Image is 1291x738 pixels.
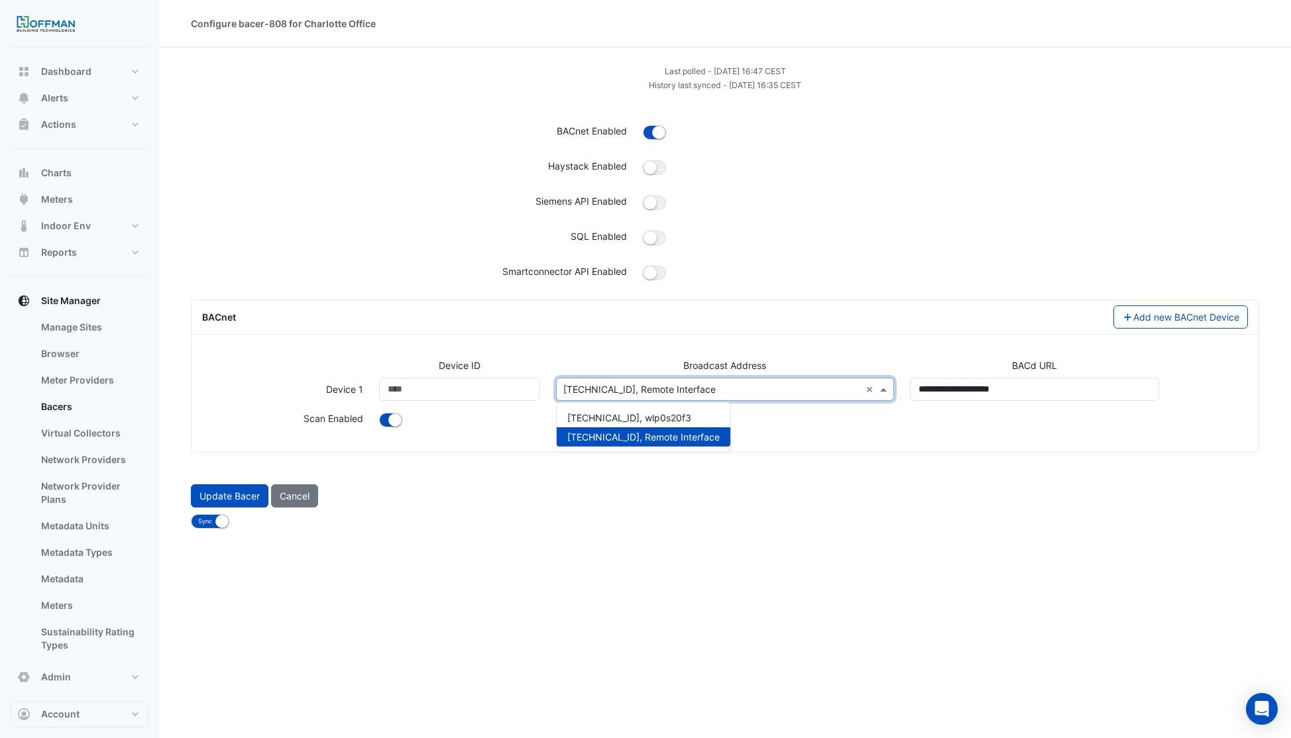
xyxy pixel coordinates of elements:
label: Device 1 [326,378,363,401]
a: Metadata Types [30,539,148,566]
a: Metadata [30,566,148,592]
app-icon: Meters [17,193,30,206]
span: Alerts [41,91,68,105]
a: Browser [30,341,148,367]
app-icon: Alerts [17,91,30,105]
app-icon: Admin [17,670,30,684]
span: Account [41,708,80,721]
app-icon: Site Manager [17,294,30,307]
div: Configure bacer-808 for Charlotte Office [191,17,376,30]
label: Background scheduled scan enabled [304,411,363,425]
a: Meter Providers [30,367,148,394]
a: Network Provider Plans [30,473,148,513]
span: [TECHNICAL_ID], wlp0s20f3 [567,412,691,423]
span: Dashboard [41,65,91,78]
button: Indoor Env [11,213,148,239]
button: Site Manager [11,288,148,314]
label: Device ID [439,358,480,372]
label: Haystack Enabled [548,159,627,173]
button: Cancel [271,484,318,507]
a: Metadata Units [30,513,148,539]
app-icon: Charts [17,166,30,180]
span: Meters [41,193,73,206]
label: BACnet Enabled [557,124,627,138]
app-icon: Indoor Env [17,219,30,233]
button: Admin [11,664,148,690]
app-icon: Dashboard [17,65,30,78]
label: Smartconnector API Enabled [502,264,627,278]
span: Charts [41,166,72,180]
small: Wed 03-Sep-2025 10:35 EDT [649,80,801,90]
a: Bacers [30,394,148,420]
button: Reports [11,239,148,266]
button: Alerts [11,85,148,111]
a: Virtual Collectors [30,420,148,447]
a: Manage Sites [30,314,148,341]
button: Meters [11,186,148,213]
button: Charts [11,160,148,186]
div: Open Intercom Messenger [1246,693,1278,725]
span: Admin [41,670,71,684]
ui-switch: Sync Bacer after update is applied [191,514,229,525]
button: Account [11,701,148,727]
button: Dashboard [11,58,148,85]
app-icon: Actions [17,118,30,131]
span: BACnet [202,311,236,323]
label: Broadcast Address [683,358,766,372]
span: Clear [866,382,877,396]
span: Reports [41,246,77,259]
button: Update Bacer [191,484,268,507]
span: Indoor Env [41,219,91,233]
span: [TECHNICAL_ID], Remote Interface [567,431,720,443]
ng-dropdown-panel: Options list [556,402,731,452]
div: Site Manager [11,314,148,664]
label: BACd URL [1012,358,1057,372]
span: Site Manager [41,294,101,307]
a: Sustainability Rating Types [30,619,148,659]
label: SQL Enabled [571,229,627,243]
button: Actions [11,111,148,138]
a: Meters [30,592,148,619]
app-icon: Reports [17,246,30,259]
a: Network Providers [30,447,148,473]
button: Add new BACnet Device [1113,305,1249,329]
span: Actions [41,118,76,131]
label: Siemens API Enabled [535,194,627,208]
img: Company Logo [16,11,76,37]
small: Wed 03-Sep-2025 10:47 EDT [665,66,786,76]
